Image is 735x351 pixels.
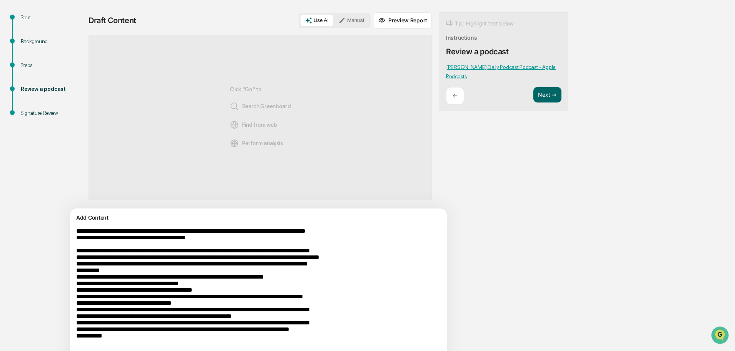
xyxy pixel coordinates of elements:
span: [DATE] [68,105,84,111]
div: Add Content [75,213,442,222]
div: Instructions [446,34,477,41]
div: 🗄️ [56,158,62,165]
iframe: Open customer support [710,326,731,346]
span: [PERSON_NAME] [24,126,62,132]
span: [PERSON_NAME] [24,105,62,111]
div: Review a podcast [21,85,84,93]
img: 1746055101610-c473b297-6a78-478c-a979-82029cc54cd1 [8,59,22,73]
span: Data Lookup [15,172,48,180]
a: 🗄️Attestations [53,155,99,168]
div: Background [21,37,84,45]
a: [PERSON_NAME] Daily Podcast Podcast - Apple Podcasts [446,64,556,79]
a: 🔎Data Lookup [5,169,52,183]
a: 🖐️Preclearance [5,155,53,168]
button: Next ➔ [533,87,561,103]
span: Search Greenboard [230,102,291,111]
button: See all [119,84,140,93]
div: Steps [21,61,84,69]
button: Preview Report [374,12,432,29]
div: Start [21,13,84,22]
img: Search [230,102,239,111]
button: Start new chat [131,61,140,71]
span: Perform analysis [230,139,283,148]
span: Preclearance [15,158,50,165]
div: Past conversations [8,86,52,92]
p: ​ [446,64,556,79]
span: • [64,126,67,132]
div: Review a podcast [446,47,509,56]
img: Rachel Stanley [8,97,20,110]
span: Attestations [63,158,95,165]
div: Start new chat [35,59,126,67]
div: Tip: Highlight text below [446,19,514,28]
a: Powered byPylon [54,191,93,197]
div: 🔎 [8,173,14,179]
div: Signature Review [21,109,84,117]
span: Find from web [230,120,277,129]
div: We're available if you need us! [35,67,106,73]
div: Draft Content [89,16,136,25]
div: Click "Go" to [230,47,291,187]
p: ← [453,92,458,99]
span: • [64,105,67,111]
img: 8933085812038_c878075ebb4cc5468115_72.jpg [16,59,30,73]
img: Web [230,120,239,129]
img: Rachel Stanley [8,118,20,131]
span: [DATE] [68,126,84,132]
button: Manual [334,15,369,26]
div: 🖐️ [8,158,14,165]
button: Use AI [301,15,333,26]
span: Pylon [77,191,93,197]
img: Analysis [230,139,239,148]
p: How can we help? [8,16,140,29]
